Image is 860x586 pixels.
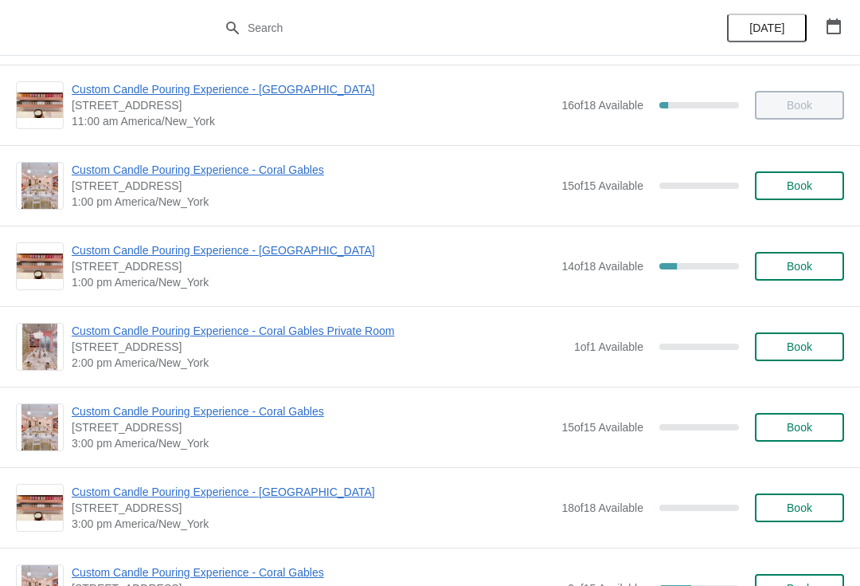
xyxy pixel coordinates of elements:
span: Book [787,260,812,273]
img: Custom Candle Pouring Experience - Coral Gables | 154 Giralda Avenue, Coral Gables, FL, USA | 3:0... [21,404,59,450]
span: [STREET_ADDRESS] [72,178,553,194]
span: 1:00 pm America/New_York [72,194,553,210]
img: Custom Candle Pouring Experience - Coral Gables | 154 Giralda Avenue, Coral Gables, FL, USA | 1:0... [21,163,59,209]
span: 1 of 1 Available [574,340,643,353]
span: Book [787,340,812,353]
img: Custom Candle Pouring Experience - Fort Lauderdale | 914 East Las Olas Boulevard, Fort Lauderdale... [17,254,63,280]
button: Book [755,171,844,200]
span: [STREET_ADDRESS] [72,339,566,355]
span: Book [787,179,812,192]
span: 2:00 pm America/New_York [72,355,566,371]
span: 14 of 18 Available [561,260,643,273]
span: [STREET_ADDRESS] [72,97,553,113]
span: 3:00 pm America/New_York [72,435,553,451]
button: Book [755,252,844,281]
span: 15 of 15 Available [561,421,643,434]
span: Custom Candle Pouring Experience - Coral Gables [72,403,553,419]
span: [DATE] [749,22,784,34]
span: [STREET_ADDRESS] [72,500,553,516]
span: Custom Candle Pouring Experience - [GEOGRAPHIC_DATA] [72,484,553,500]
span: 16 of 18 Available [561,99,643,112]
button: Book [755,332,844,361]
span: 15 of 15 Available [561,179,643,192]
span: [STREET_ADDRESS] [72,419,553,435]
button: Book [755,494,844,522]
span: 1:00 pm America/New_York [72,274,553,290]
span: Custom Candle Pouring Experience - [GEOGRAPHIC_DATA] [72,81,553,97]
button: [DATE] [727,14,807,42]
img: Custom Candle Pouring Experience - Fort Lauderdale | 914 East Las Olas Boulevard, Fort Lauderdale... [17,495,63,521]
span: Custom Candle Pouring Experience - Coral Gables [72,162,553,178]
input: Search [247,14,645,42]
span: 18 of 18 Available [561,501,643,514]
span: 3:00 pm America/New_York [72,516,553,532]
span: Custom Candle Pouring Experience - Coral Gables Private Room [72,323,566,339]
span: Custom Candle Pouring Experience - Coral Gables [72,564,560,580]
span: Book [787,421,812,434]
span: 11:00 am America/New_York [72,113,553,129]
button: Book [755,413,844,442]
span: [STREET_ADDRESS] [72,258,553,274]
span: Book [787,501,812,514]
img: Custom Candle Pouring Experience - Coral Gables Private Room | 154 Giralda Avenue, Coral Gables, ... [22,324,57,370]
span: Custom Candle Pouring Experience - [GEOGRAPHIC_DATA] [72,242,553,258]
img: Custom Candle Pouring Experience - Fort Lauderdale | 914 East Las Olas Boulevard, Fort Lauderdale... [17,92,63,119]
